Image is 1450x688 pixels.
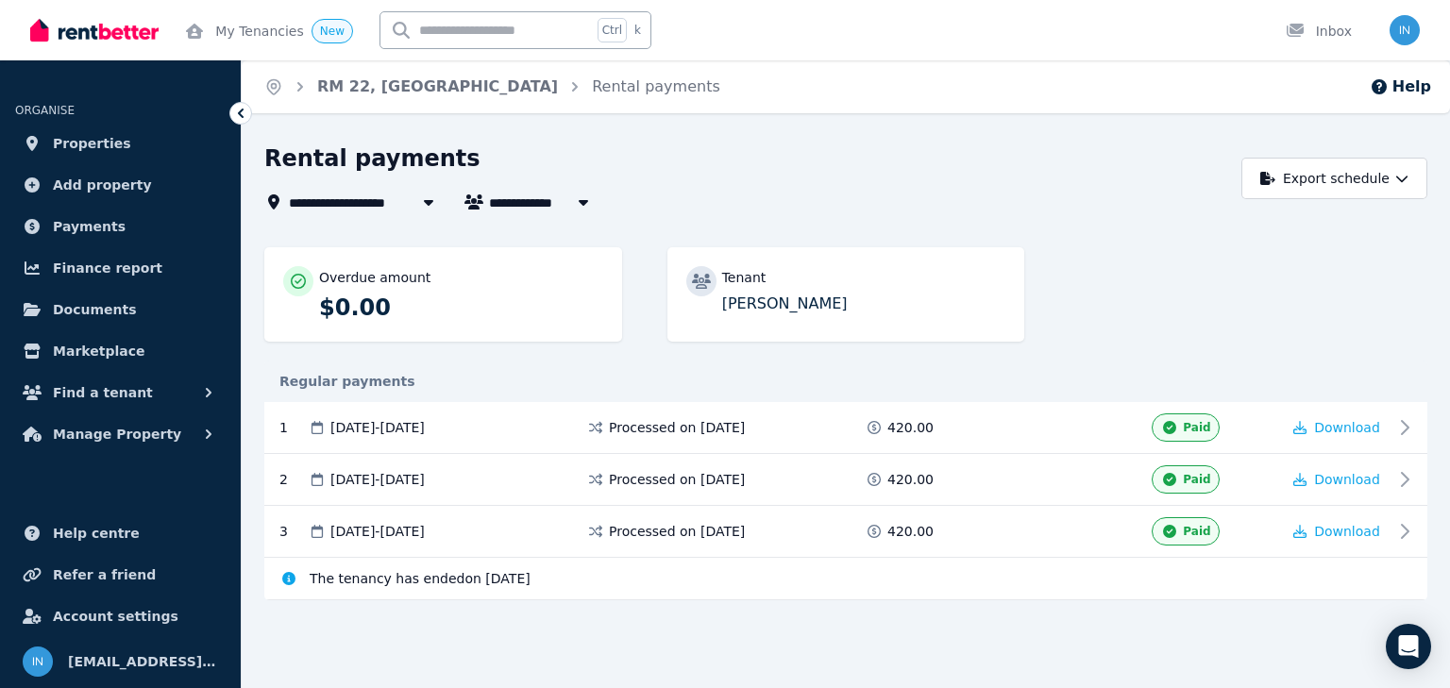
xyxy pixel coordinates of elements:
a: Rental payments [592,77,720,95]
h1: Rental payments [264,143,481,174]
span: Download [1314,472,1380,487]
div: 3 [279,517,308,545]
a: Help centre [15,514,226,552]
span: Paid [1183,420,1210,435]
span: Documents [53,298,137,321]
a: Finance report [15,249,226,287]
span: Properties [53,132,131,155]
span: 420.00 [887,470,934,489]
p: Tenant [722,268,767,287]
span: ORGANISE [15,104,75,117]
span: Download [1314,524,1380,539]
span: Account settings [53,605,178,628]
button: Download [1293,418,1380,437]
button: Find a tenant [15,374,226,411]
span: The tenancy has ended on [DATE] [310,569,531,588]
button: Manage Property [15,415,226,453]
img: info@museliving.com.au [1390,15,1420,45]
a: Marketplace [15,332,226,370]
span: Processed on [DATE] [609,522,745,541]
a: Account settings [15,597,226,635]
nav: Breadcrumb [242,60,743,113]
span: Processed on [DATE] [609,418,745,437]
a: Payments [15,208,226,245]
span: [DATE] - [DATE] [330,418,425,437]
p: Overdue amount [319,268,430,287]
a: Add property [15,166,226,204]
span: [DATE] - [DATE] [330,522,425,541]
span: Help centre [53,522,140,545]
span: [DATE] - [DATE] [330,470,425,489]
span: 420.00 [887,522,934,541]
span: k [634,23,641,38]
button: Download [1293,522,1380,541]
span: Manage Property [53,423,181,445]
div: 1 [279,413,308,442]
div: Regular payments [264,372,1427,391]
a: RM 22, [GEOGRAPHIC_DATA] [317,77,558,95]
span: Marketplace [53,340,144,362]
span: Add property [53,174,152,196]
span: Find a tenant [53,381,153,404]
a: Refer a friend [15,556,226,594]
span: [EMAIL_ADDRESS][DOMAIN_NAME] [68,650,218,673]
img: info@museliving.com.au [23,646,53,677]
span: Paid [1183,472,1210,487]
div: 2 [279,465,308,494]
div: Inbox [1286,22,1352,41]
span: Ctrl [598,18,627,42]
span: Download [1314,420,1380,435]
a: Documents [15,291,226,328]
button: Download [1293,470,1380,489]
span: Refer a friend [53,563,156,586]
span: New [320,25,345,38]
span: Finance report [53,257,162,279]
a: Properties [15,125,226,162]
p: $0.00 [319,293,603,323]
span: Paid [1183,524,1210,539]
img: RentBetter [30,16,159,44]
span: Payments [53,215,126,238]
span: 420.00 [887,418,934,437]
div: Open Intercom Messenger [1386,624,1431,669]
button: Export schedule [1241,158,1427,199]
span: Processed on [DATE] [609,470,745,489]
p: [PERSON_NAME] [722,293,1006,315]
button: Help [1370,76,1431,98]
